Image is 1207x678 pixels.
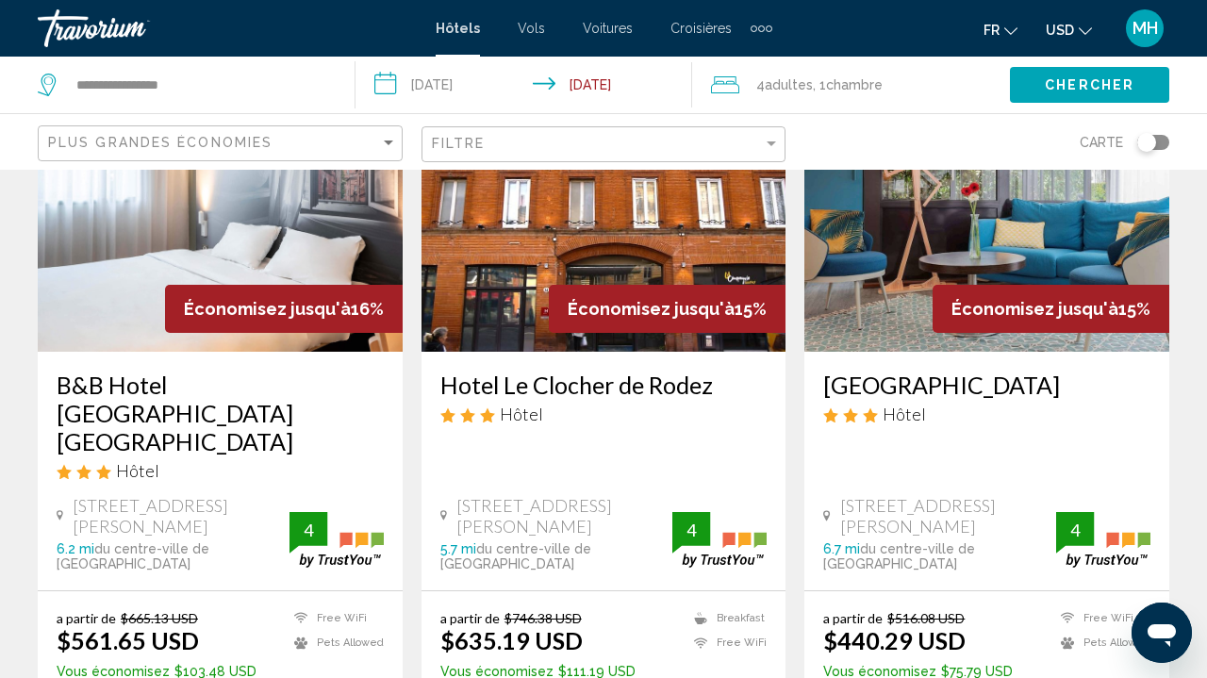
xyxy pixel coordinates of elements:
[823,626,966,654] ins: $440.29 USD
[1010,67,1169,102] button: Chercher
[823,541,975,571] span: du centre-ville de [GEOGRAPHIC_DATA]
[883,404,926,424] span: Hôtel
[504,610,582,626] del: $746.38 USD
[48,135,273,150] span: Plus grandes économies
[765,77,813,92] span: Adultes
[57,541,209,571] span: du centre-ville de [GEOGRAPHIC_DATA]
[436,21,480,36] a: Hôtels
[500,404,543,424] span: Hôtel
[38,50,403,352] img: Hotel image
[285,636,384,652] li: Pets Allowed
[121,610,198,626] del: $665.13 USD
[823,610,883,626] span: a partir de
[355,57,692,113] button: Check-in date: May 27, 2026 Check-out date: Jun 1, 2026
[1080,129,1123,156] span: Carte
[692,57,1010,113] button: Travelers: 4 adults, 0 children
[57,626,199,654] ins: $561.65 USD
[57,460,384,481] div: 3 star Hotel
[549,285,785,333] div: 15%
[804,50,1169,352] img: Hotel image
[38,9,417,47] a: Travorium
[57,371,384,455] a: B&B Hotel [GEOGRAPHIC_DATA] [GEOGRAPHIC_DATA]
[518,21,545,36] a: Vols
[422,125,786,164] button: Filter
[984,16,1017,43] button: Change language
[57,541,94,556] span: 6.2 mi
[826,77,883,92] span: Chambre
[456,495,672,537] span: [STREET_ADDRESS][PERSON_NAME]
[813,72,883,98] span: , 1
[440,626,583,654] ins: $635.19 USD
[672,519,710,541] div: 4
[440,541,591,571] span: du centre-ville de [GEOGRAPHIC_DATA]
[184,299,351,319] span: Économisez jusqu'à
[1123,134,1169,151] button: Toggle map
[823,404,1150,424] div: 3 star Hotel
[1046,16,1092,43] button: Change currency
[670,21,732,36] a: Croisières
[285,610,384,626] li: Free WiFi
[1051,636,1150,652] li: Pets Allowed
[1046,23,1074,38] span: USD
[751,13,772,43] button: Extra navigation items
[840,495,1056,537] span: [STREET_ADDRESS][PERSON_NAME]
[1120,8,1169,48] button: User Menu
[57,610,116,626] span: a partir de
[672,512,767,568] img: trustyou-badge.svg
[583,21,633,36] a: Voitures
[887,610,965,626] del: $516.08 USD
[440,371,768,399] a: Hotel Le Clocher de Rodez
[116,460,159,481] span: Hôtel
[289,512,384,568] img: trustyou-badge.svg
[951,299,1118,319] span: Économisez jusqu'à
[1051,610,1150,626] li: Free WiFi
[48,136,397,152] mat-select: Sort by
[165,285,403,333] div: 16%
[1056,512,1150,568] img: trustyou-badge.svg
[432,136,486,151] span: Filtre
[823,541,860,556] span: 6.7 mi
[422,50,786,352] img: Hotel image
[73,495,289,537] span: [STREET_ADDRESS][PERSON_NAME]
[984,23,1000,38] span: fr
[1045,78,1134,93] span: Chercher
[756,72,813,98] span: 4
[823,371,1150,399] a: [GEOGRAPHIC_DATA]
[440,541,476,556] span: 5.7 mi
[1133,19,1158,38] span: MH
[933,285,1169,333] div: 15%
[289,519,327,541] div: 4
[1056,519,1094,541] div: 4
[685,636,767,652] li: Free WiFi
[1132,603,1192,663] iframe: Bouton de lancement de la fenêtre de messagerie
[685,610,767,626] li: Breakfast
[440,610,500,626] span: a partir de
[568,299,735,319] span: Économisez jusqu'à
[440,404,768,424] div: 3 star Hotel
